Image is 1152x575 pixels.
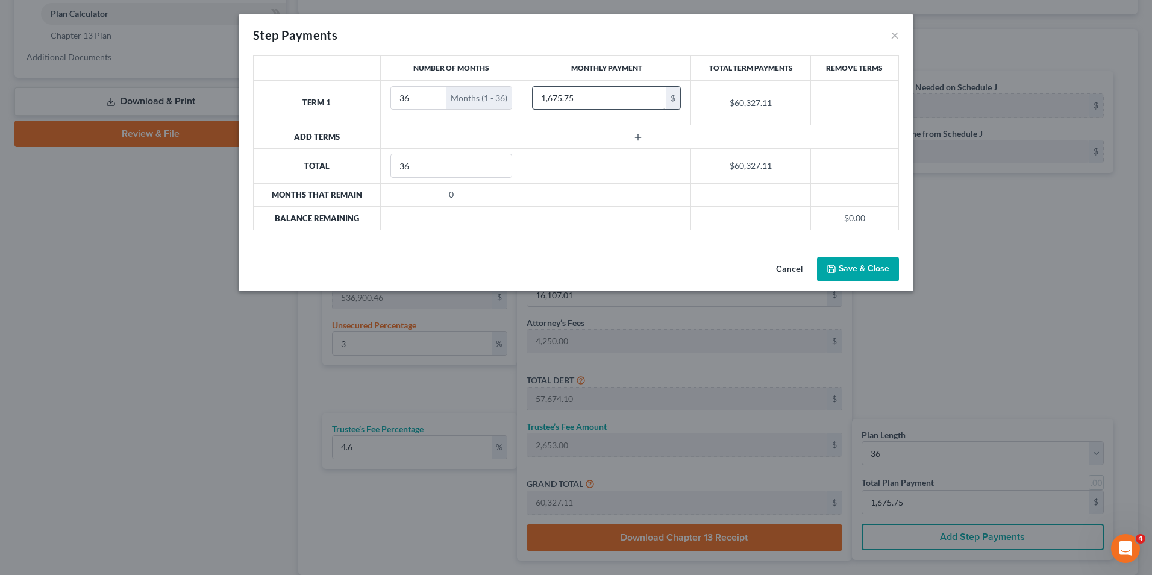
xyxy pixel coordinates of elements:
td: 0 [380,183,522,206]
div: Months (1 - 36) [446,87,512,110]
th: Remove Terms [810,56,898,81]
input: -- [391,154,512,177]
div: $ [666,87,680,110]
th: Months that Remain [254,183,381,206]
th: Total Term Payments [691,56,810,81]
td: $60,327.11 [691,148,810,183]
iframe: Intercom live chat [1111,534,1140,563]
th: Add Terms [254,125,381,148]
th: Term 1 [254,80,381,125]
button: Cancel [766,258,812,282]
th: Number of Months [380,56,522,81]
input: 0.00 [533,87,666,110]
input: -- [391,87,447,110]
button: Save & Close [817,257,899,282]
span: 4 [1136,534,1145,544]
td: $0.00 [810,207,898,230]
td: $60,327.11 [691,80,810,125]
th: Monthly Payment [522,56,691,81]
th: Balance Remaining [254,207,381,230]
div: Step Payments [253,27,337,43]
th: Total [254,148,381,183]
button: × [891,28,899,42]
